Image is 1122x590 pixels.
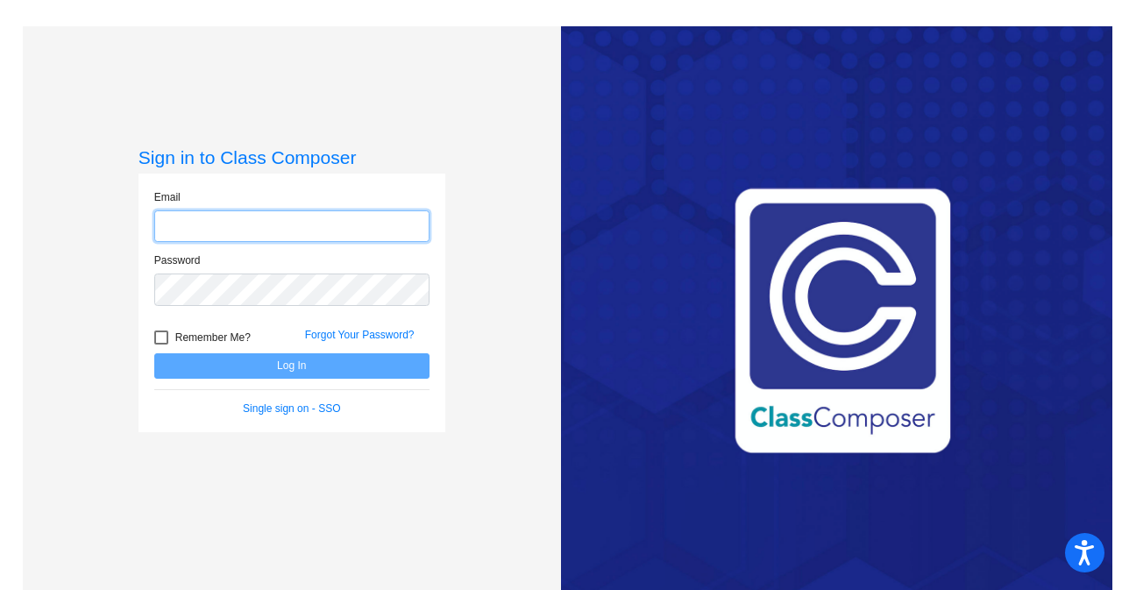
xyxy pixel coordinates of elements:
label: Password [154,252,201,268]
a: Forgot Your Password? [305,329,415,341]
a: Single sign on - SSO [243,402,340,415]
h3: Sign in to Class Composer [138,146,445,168]
label: Email [154,189,181,205]
button: Log In [154,353,430,379]
span: Remember Me? [175,327,251,348]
